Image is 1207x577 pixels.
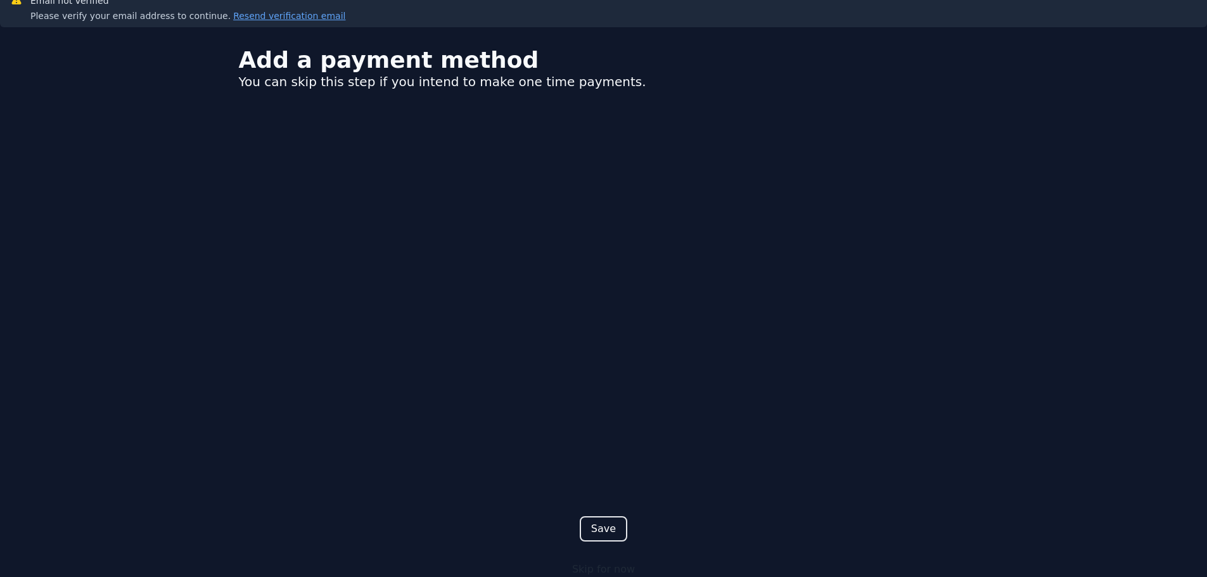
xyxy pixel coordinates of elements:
[30,10,345,22] div: Please verify your email address to continue.
[239,73,969,91] div: You can skip this step if you intend to make one time payments.
[239,48,969,73] div: Add a payment method
[572,562,635,577] a: Skip for now
[231,10,345,22] button: Resend verification email
[580,516,627,542] button: Save
[236,121,971,504] iframe: Secure payment input frame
